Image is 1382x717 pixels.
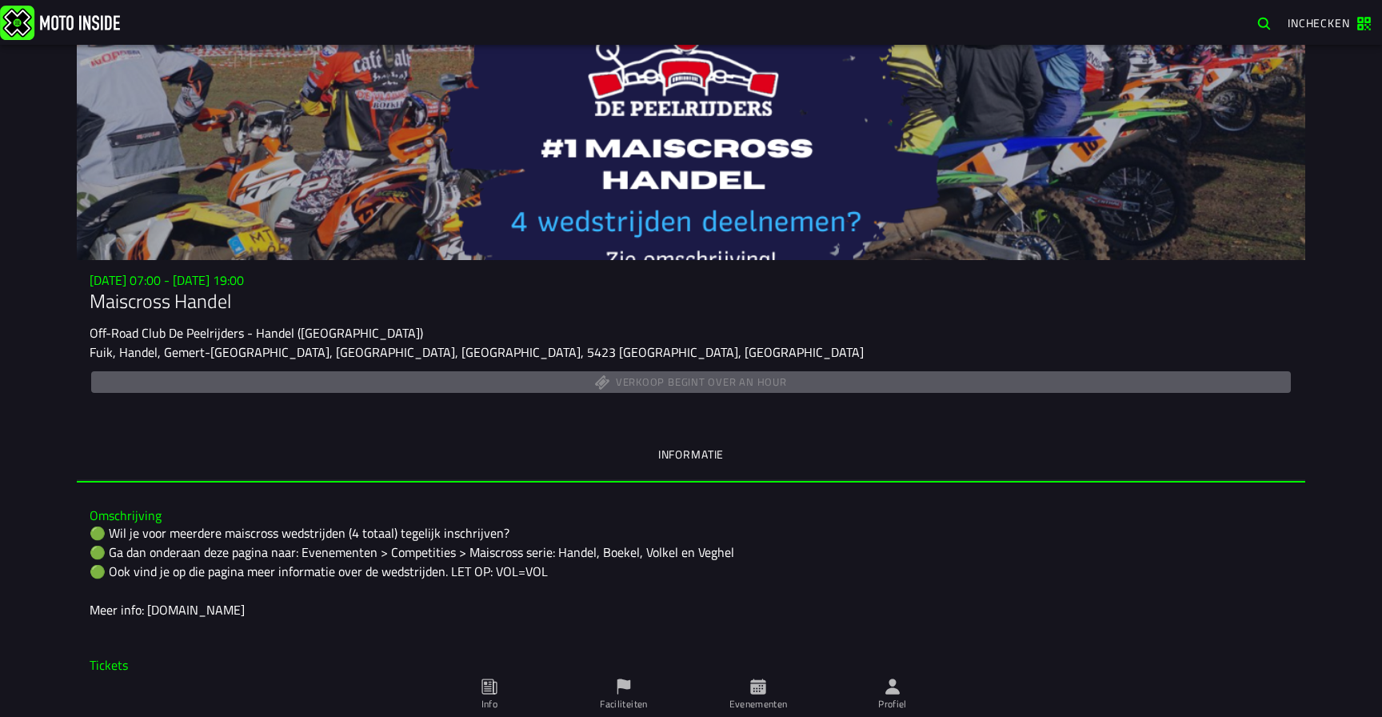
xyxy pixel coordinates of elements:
[600,697,647,711] ion-label: Faciliteiten
[878,697,907,711] ion-label: Profiel
[90,273,1292,288] h3: [DATE] 07:00 - [DATE] 19:00
[90,323,423,342] ion-text: Off-Road Club De Peelrijders - Handel ([GEOGRAPHIC_DATA])
[90,508,1292,523] h3: Omschrijving
[90,342,864,362] ion-text: Fuik, Handel, Gemert-[GEOGRAPHIC_DATA], [GEOGRAPHIC_DATA], [GEOGRAPHIC_DATA], 5423 [GEOGRAPHIC_DA...
[90,658,1292,673] h3: Tickets
[1288,14,1350,31] span: Inchecken
[1280,9,1379,36] a: Inchecken
[90,523,1292,619] div: 🟢 Wil je voor meerdere maiscross wedstrijden (4 totaal) tegelijk inschrijven? 🟢 Ga dan onderaan d...
[729,697,788,711] ion-label: Evenementen
[481,697,497,711] ion-label: Info
[90,288,1292,314] h1: Maiscross Handel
